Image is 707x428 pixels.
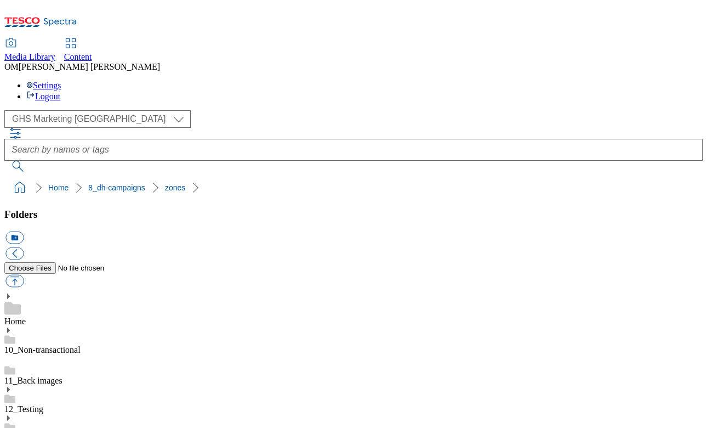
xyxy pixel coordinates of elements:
a: Settings [26,81,61,90]
a: home [11,179,28,196]
span: OM [4,62,19,71]
span: Media Library [4,52,55,61]
nav: breadcrumb [4,177,703,198]
a: 8_dh-campaigns [88,183,145,192]
a: 12_Testing [4,404,43,414]
a: zones [165,183,185,192]
span: Content [64,52,92,61]
span: [PERSON_NAME] [PERSON_NAME] [19,62,160,71]
input: Search by names or tags [4,139,703,161]
a: 10_Non-transactional [4,345,81,354]
a: 11_Back images [4,376,62,385]
a: Home [48,183,69,192]
a: Content [64,39,92,62]
a: Home [4,317,26,326]
a: Media Library [4,39,55,62]
h3: Folders [4,209,703,221]
a: Logout [26,92,60,101]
